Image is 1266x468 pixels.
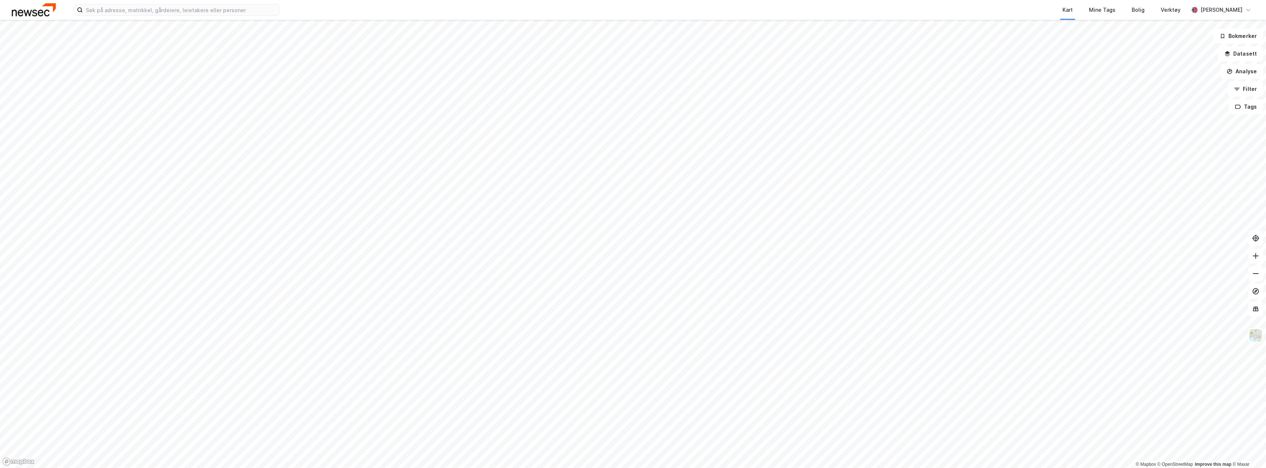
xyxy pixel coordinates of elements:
[1218,46,1263,61] button: Datasett
[1200,6,1242,14] div: [PERSON_NAME]
[1229,433,1266,468] div: Kontrollprogram for chat
[2,457,35,466] a: Mapbox homepage
[1249,328,1263,342] img: Z
[1213,29,1263,43] button: Bokmerker
[12,3,56,16] img: newsec-logo.f6e21ccffca1b3a03d2d.png
[1089,6,1115,14] div: Mine Tags
[1195,462,1231,467] a: Improve this map
[1132,6,1145,14] div: Bolig
[1229,99,1263,114] button: Tags
[1136,462,1156,467] a: Mapbox
[1062,6,1073,14] div: Kart
[1220,64,1263,79] button: Analyse
[1157,462,1193,467] a: OpenStreetMap
[1228,82,1263,96] button: Filter
[83,4,279,15] input: Søk på adresse, matrikkel, gårdeiere, leietakere eller personer
[1229,433,1266,468] iframe: Chat Widget
[1161,6,1181,14] div: Verktøy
